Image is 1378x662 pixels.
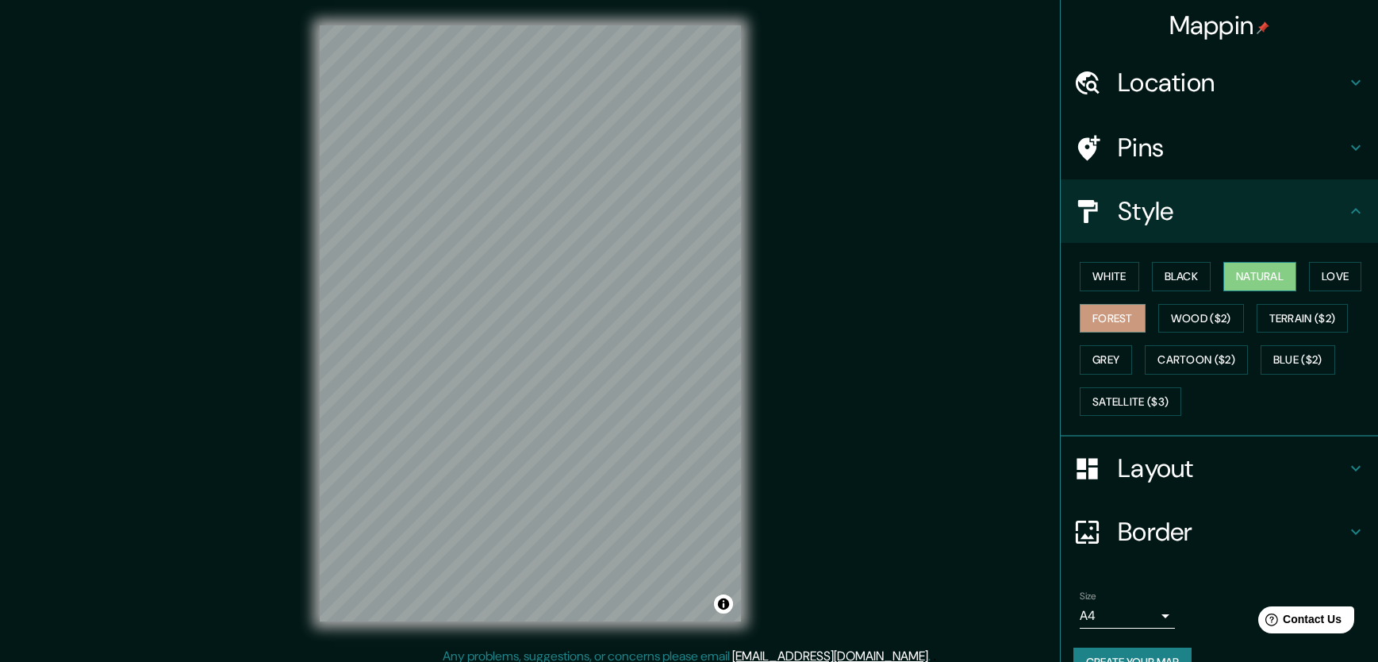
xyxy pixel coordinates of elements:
button: White [1080,262,1139,291]
button: Grey [1080,345,1132,375]
button: Love [1309,262,1361,291]
img: pin-icon.png [1257,21,1269,34]
h4: Pins [1118,132,1346,164]
button: Blue ($2) [1261,345,1335,375]
h4: Border [1118,516,1346,548]
button: Terrain ($2) [1257,304,1349,333]
button: Black [1152,262,1211,291]
h4: Style [1118,195,1346,227]
button: Cartoon ($2) [1145,345,1248,375]
div: Style [1061,179,1378,243]
label: Size [1080,590,1096,603]
div: Layout [1061,437,1378,500]
h4: Location [1118,67,1346,98]
button: Forest [1080,304,1146,333]
h4: Layout [1118,452,1346,484]
div: Border [1061,500,1378,564]
iframe: Help widget launcher [1237,600,1361,645]
div: Location [1061,51,1378,114]
div: Pins [1061,116,1378,179]
button: Satellite ($3) [1080,387,1181,417]
div: A4 [1080,603,1175,629]
canvas: Map [320,25,741,622]
button: Natural [1223,262,1296,291]
h4: Mappin [1169,10,1270,41]
button: Toggle attribution [714,595,733,614]
button: Wood ($2) [1158,304,1244,333]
